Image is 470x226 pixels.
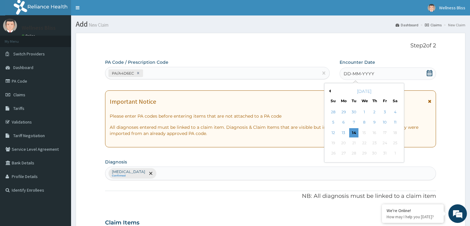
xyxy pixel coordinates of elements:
[380,149,389,158] div: Not available Friday, October 31st, 2025
[328,89,331,93] button: Previous Month
[88,23,108,27] small: New Claim
[340,59,375,65] label: Encounter Date
[370,107,379,117] div: Choose Thursday, October 2nd, 2025
[329,149,338,158] div: Not available Sunday, October 26th, 2025
[370,118,379,127] div: Choose Thursday, October 9th, 2025
[442,22,465,28] li: New Claim
[344,71,374,77] span: DD-MM-YYYY
[360,149,369,158] div: Not available Wednesday, October 29th, 2025
[428,4,435,12] img: User Image
[362,98,367,103] div: We
[3,19,17,33] img: User Image
[370,149,379,158] div: Not available Thursday, October 30th, 2025
[380,138,389,148] div: Not available Friday, October 24th, 2025
[328,107,400,159] div: month 2025-10
[351,98,357,103] div: Tu
[380,128,389,137] div: Not available Friday, October 17th, 2025
[327,88,401,94] div: [DATE]
[105,59,168,65] label: PA Code / Prescription Code
[391,107,400,117] div: Choose Saturday, October 4th, 2025
[360,138,369,148] div: Not available Wednesday, October 22nd, 2025
[396,22,418,28] a: Dashboard
[349,107,358,117] div: Choose Tuesday, September 30th, 2025
[382,98,387,103] div: Fr
[393,98,398,103] div: Sa
[76,20,465,28] h1: Add
[329,138,338,148] div: Not available Sunday, October 19th, 2025
[339,149,348,158] div: Not available Monday, October 27th, 2025
[341,98,346,103] div: Mo
[110,70,135,77] div: PA/A4D6EC
[110,98,156,105] h1: Important Notice
[391,138,400,148] div: Not available Saturday, October 25th, 2025
[372,98,377,103] div: Th
[391,128,400,137] div: Not available Saturday, October 18th, 2025
[349,118,358,127] div: Choose Tuesday, October 7th, 2025
[13,51,45,57] span: Switch Providers
[329,118,338,127] div: Choose Sunday, October 5th, 2025
[349,138,358,148] div: Not available Tuesday, October 21st, 2025
[339,107,348,117] div: Choose Monday, September 29th, 2025
[370,128,379,137] div: Not available Thursday, October 16th, 2025
[391,149,400,158] div: Not available Saturday, November 1st, 2025
[339,138,348,148] div: Not available Monday, October 20th, 2025
[13,65,33,70] span: Dashboard
[425,22,442,28] a: Claims
[110,113,431,119] p: Please enter PA codes before entering items that are not attached to a PA code
[349,149,358,158] div: Not available Tuesday, October 28th, 2025
[349,128,358,137] div: Choose Tuesday, October 14th, 2025
[370,138,379,148] div: Not available Thursday, October 23rd, 2025
[360,107,369,117] div: Choose Wednesday, October 1st, 2025
[22,34,36,38] a: Online
[13,92,25,98] span: Claims
[105,192,436,200] p: NB: All diagnosis must be linked to a claim item
[387,214,439,219] p: How may I help you today?
[329,107,338,117] div: Choose Sunday, September 28th, 2025
[22,25,56,31] p: Wellness Bliss
[13,106,24,111] span: Tariffs
[105,42,436,49] p: Step 2 of 2
[339,118,348,127] div: Choose Monday, October 6th, 2025
[13,133,45,138] span: Tariff Negotiation
[391,118,400,127] div: Choose Saturday, October 11th, 2025
[380,107,389,117] div: Choose Friday, October 3rd, 2025
[360,118,369,127] div: Choose Wednesday, October 8th, 2025
[339,128,348,137] div: Choose Monday, October 13th, 2025
[439,5,465,11] span: Wellness Bliss
[380,118,389,127] div: Choose Friday, October 10th, 2025
[110,124,431,137] p: All diagnoses entered must be linked to a claim item. Diagnosis & Claim Items that are visible bu...
[360,128,369,137] div: Not available Wednesday, October 15th, 2025
[387,208,439,213] div: We're Online!
[105,159,127,165] label: Diagnosis
[331,98,336,103] div: Su
[329,128,338,137] div: Choose Sunday, October 12th, 2025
